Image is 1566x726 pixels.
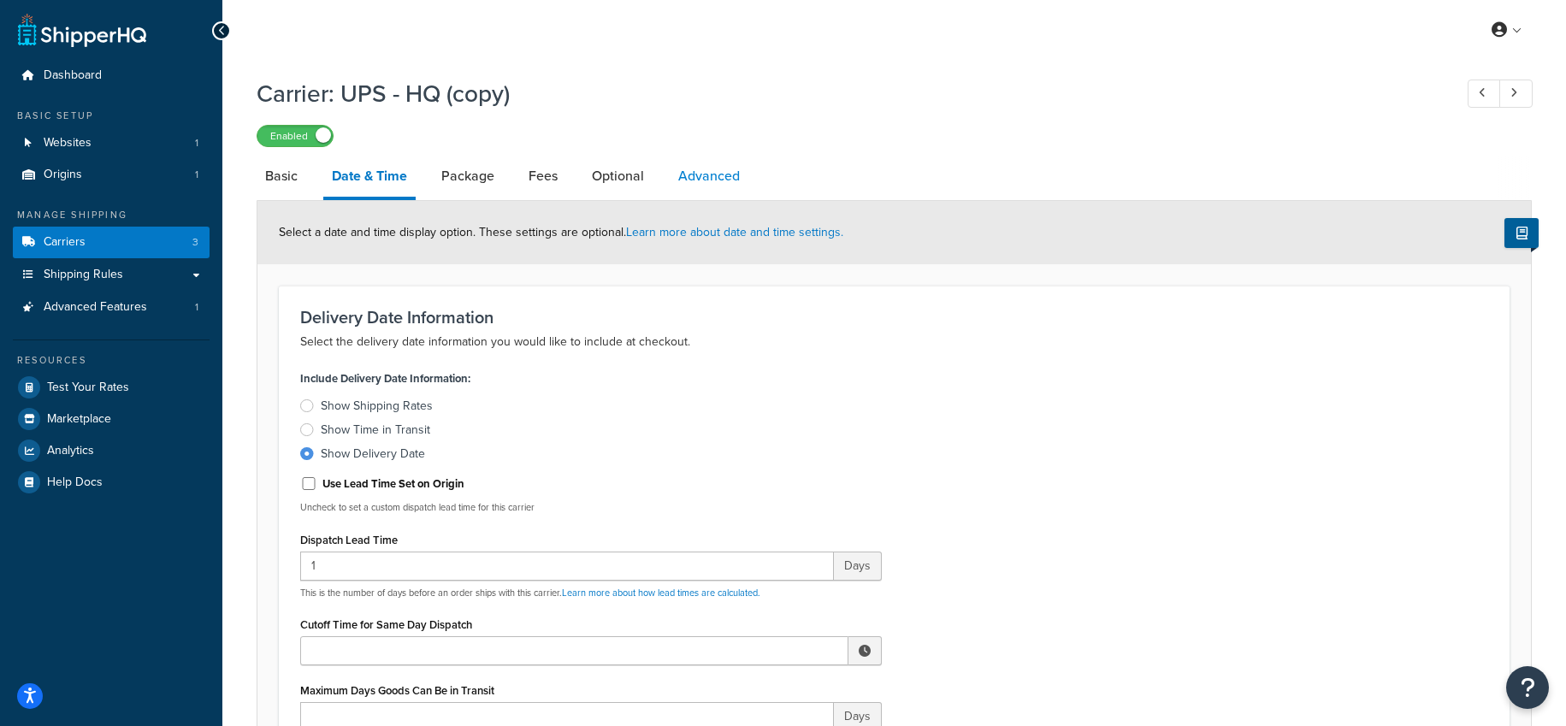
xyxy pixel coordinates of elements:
span: Select a date and time display option. These settings are optional. [279,223,843,241]
p: Uncheck to set a custom dispatch lead time for this carrier [300,501,882,514]
a: Basic [257,156,306,197]
label: Cutoff Time for Same Day Dispatch [300,618,472,631]
span: Origins [44,168,82,182]
span: 1 [195,300,198,315]
a: Optional [583,156,653,197]
li: Advanced Features [13,292,210,323]
span: 3 [192,235,198,250]
li: Carriers [13,227,210,258]
span: Dashboard [44,68,102,83]
li: Websites [13,127,210,159]
a: Marketplace [13,404,210,434]
label: Include Delivery Date Information: [300,367,470,391]
a: Analytics [13,435,210,466]
label: Use Lead Time Set on Origin [322,476,464,492]
div: Basic Setup [13,109,210,123]
a: Advanced Features1 [13,292,210,323]
h3: Delivery Date Information [300,308,1488,327]
a: Origins1 [13,159,210,191]
label: Enabled [257,126,333,146]
h1: Carrier: UPS - HQ (copy) [257,77,1436,110]
p: This is the number of days before an order ships with this carrier. [300,587,882,599]
span: Advanced Features [44,300,147,315]
span: 1 [195,136,198,151]
a: Fees [520,156,566,197]
a: Package [433,156,503,197]
a: Carriers3 [13,227,210,258]
li: Origins [13,159,210,191]
a: Date & Time [323,156,416,200]
a: Advanced [670,156,748,197]
div: Show Delivery Date [321,446,425,463]
a: Previous Record [1468,80,1501,108]
span: Websites [44,136,92,151]
a: Help Docs [13,467,210,498]
a: Shipping Rules [13,259,210,291]
span: Carriers [44,235,86,250]
span: Analytics [47,444,94,458]
div: Resources [13,353,210,368]
a: Learn more about date and time settings. [626,223,843,241]
label: Dispatch Lead Time [300,534,398,546]
a: Dashboard [13,60,210,91]
span: Shipping Rules [44,268,123,282]
button: Show Help Docs [1504,218,1539,248]
div: Show Shipping Rates [321,398,433,415]
p: Select the delivery date information you would like to include at checkout. [300,332,1488,352]
a: Websites1 [13,127,210,159]
span: 1 [195,168,198,182]
a: Learn more about how lead times are calculated. [562,586,760,599]
div: Manage Shipping [13,208,210,222]
span: Marketplace [47,412,111,427]
label: Maximum Days Goods Can Be in Transit [300,684,494,697]
span: Help Docs [47,475,103,490]
span: Test Your Rates [47,381,129,395]
button: Open Resource Center [1506,666,1549,709]
span: Days [834,552,882,581]
div: Show Time in Transit [321,422,430,439]
a: Next Record [1499,80,1533,108]
a: Test Your Rates [13,372,210,403]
